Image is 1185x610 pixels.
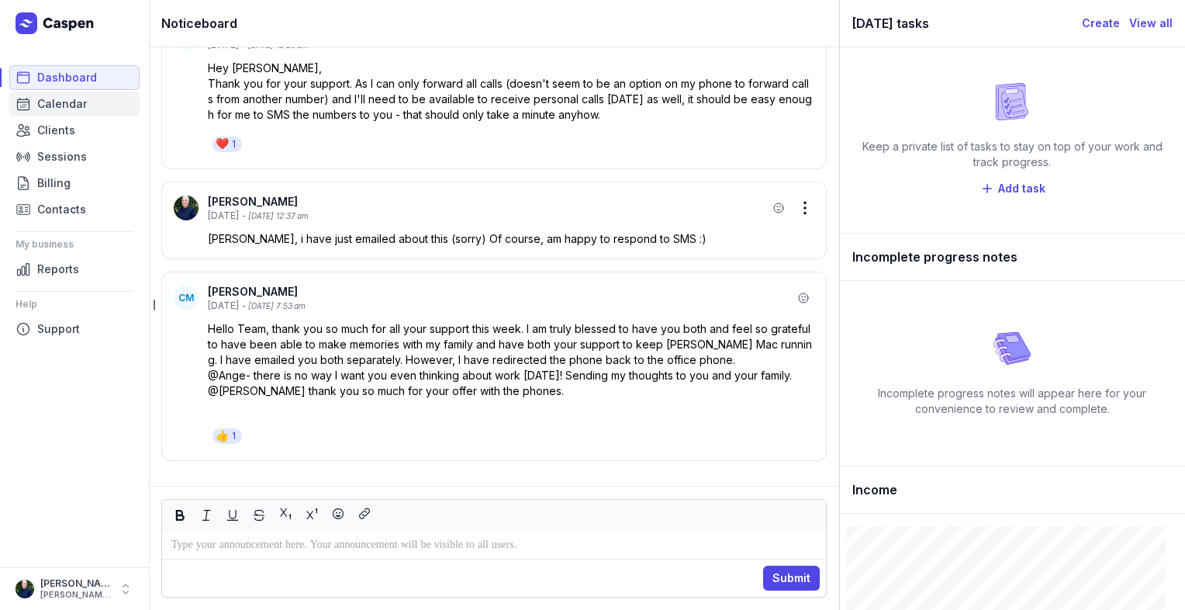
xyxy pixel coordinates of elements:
[16,292,133,317] div: Help
[37,147,87,166] span: Sessions
[37,121,75,140] span: Clients
[208,368,814,383] p: @Ange- there is no way I want you even thinking about work [DATE]! Sending my thoughts to you and...
[208,231,814,247] p: [PERSON_NAME], i have just emailed about this (sorry) Of course, am happy to respond to SMS :)
[852,386,1173,417] div: Incomplete progress notes will appear here for your convenience to review and complete.
[242,210,309,222] div: - [DATE] 12:37 am
[208,300,239,312] div: [DATE]
[1082,14,1120,33] a: Create
[232,430,236,442] div: 1
[40,590,112,601] div: [PERSON_NAME][EMAIL_ADDRESS][DOMAIN_NAME][PERSON_NAME]
[208,383,814,399] p: @[PERSON_NAME] thank you so much for your offer with the phones.
[37,68,97,87] span: Dashboard
[840,466,1185,514] div: Income
[242,300,306,312] div: - [DATE] 7:53 am
[763,566,820,591] button: Submit
[40,577,112,590] div: [PERSON_NAME]
[772,569,810,587] span: Submit
[37,320,80,338] span: Support
[216,428,229,444] div: 👍
[16,580,34,598] img: User profile image
[208,61,814,123] p: Hey [PERSON_NAME], Thank you for your support. As I can only forward all calls (doesn't seem to b...
[208,194,768,210] div: [PERSON_NAME]
[998,179,1045,198] span: Add task
[37,95,87,113] span: Calendar
[216,137,229,152] div: ❤️
[840,234,1185,281] div: Incomplete progress notes
[1129,14,1173,33] a: View all
[208,321,814,368] p: Hello Team, thank you so much for all your support this week. I am truly blessed to have you both...
[37,260,79,279] span: Reports
[208,210,239,222] div: [DATE]
[37,200,86,219] span: Contacts
[16,232,133,257] div: My business
[208,284,793,300] div: [PERSON_NAME]
[852,139,1173,170] div: Keep a private list of tasks to stay on top of your work and track progress.
[232,138,236,151] div: 1
[37,174,71,192] span: Billing
[174,196,199,220] img: User profile image
[852,12,1082,34] div: [DATE] tasks
[178,292,194,304] span: CM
